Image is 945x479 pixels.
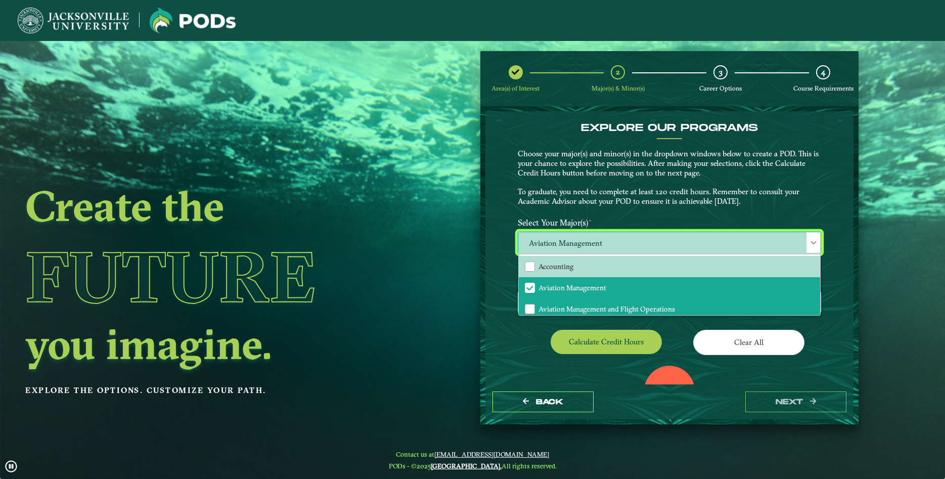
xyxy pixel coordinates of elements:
[616,67,620,77] span: 2
[518,256,821,266] p: Please select at least one Major
[150,8,236,33] img: Jacksonville University logo
[518,122,821,134] h4: EXPLORE OUR PROGRAMS
[510,213,829,232] label: Select Your Major(s)
[518,232,821,254] span: Aviation Management
[538,283,606,292] span: Aviation Management
[25,383,400,398] p: Explore the options. Customize your path.
[434,450,549,458] a: [EMAIL_ADDRESS][DOMAIN_NAME]
[538,262,573,271] span: Accounting
[519,256,820,277] li: Accounting
[25,185,400,227] h2: Create the
[588,216,592,224] sup: ⋆
[592,84,645,92] span: Major(s) & Minor(s)
[18,8,129,33] img: Jacksonville University logo
[491,84,539,92] span: Area(s) of Interest
[662,382,676,402] label: 0
[538,304,675,314] span: Aviation Management and Flight Operations
[551,330,662,354] button: Calculate credit hours
[536,398,563,406] span: Back
[25,323,400,365] h2: you imagine.
[821,67,825,77] span: 4
[510,273,829,291] label: Select Your Minor(s)
[492,391,594,412] button: Back
[745,391,846,412] button: next
[389,450,557,458] span: Contact us at
[693,330,804,355] button: Clear All
[699,84,742,92] span: Career Options
[793,84,853,92] span: Course Requirements
[519,298,820,319] li: Aviation Management and Flight Operations
[25,231,400,323] h1: Future
[431,462,502,470] a: [GEOGRAPHIC_DATA].
[519,277,820,298] li: Aviation Management
[518,149,821,206] p: Choose your major(s) and minor(s) in the dropdown windows below to create a POD. This is your cha...
[389,462,557,470] span: PODs - ©2025 All rights reserved.
[719,67,723,77] span: 3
